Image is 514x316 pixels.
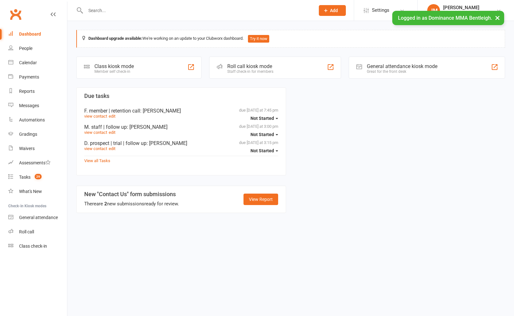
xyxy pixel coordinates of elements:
strong: 2 [104,201,107,207]
div: Gradings [19,132,37,137]
a: edit [109,114,115,119]
div: Messages [19,103,39,108]
button: Add [319,5,346,16]
a: Clubworx [8,6,24,22]
a: Assessments [8,156,67,170]
a: Tasks 29 [8,170,67,184]
button: × [492,11,503,24]
div: Class kiosk mode [94,63,134,69]
div: Automations [19,117,45,122]
button: Not Started [250,113,278,124]
div: Waivers [19,146,35,151]
div: Great for the front desk [367,69,437,74]
div: General attendance kiosk mode [367,63,437,69]
a: view contact [84,114,107,119]
a: Payments [8,70,67,84]
div: People [19,46,32,51]
a: Calendar [8,56,67,70]
div: Staff check-in for members [227,69,273,74]
span: : [PERSON_NAME] [147,140,187,146]
div: General attendance [19,215,58,220]
span: Not Started [250,148,274,153]
a: Gradings [8,127,67,141]
div: Class check-in [19,244,47,249]
div: There are new submissions ready for review. [84,200,179,208]
div: Dashboard [19,31,41,37]
a: View all Tasks [84,158,110,163]
a: General attendance kiosk mode [8,210,67,225]
a: Reports [8,84,67,99]
a: edit [109,130,115,135]
button: Try it now [248,35,269,43]
span: 29 [35,174,42,179]
strong: Dashboard upgrade available: [88,36,142,41]
div: We're working on an update to your Clubworx dashboard. [76,30,505,48]
span: Settings [372,3,389,17]
a: People [8,41,67,56]
a: Class kiosk mode [8,239,67,253]
div: JM [427,4,440,17]
a: View Report [243,194,278,205]
div: Calendar [19,60,37,65]
div: Roll call [19,229,34,234]
div: Roll call kiosk mode [227,63,273,69]
div: Assessments [19,160,51,165]
div: What's New [19,189,42,194]
span: Logged in as Dominance MMA Bentleigh. [398,15,492,21]
a: Messages [8,99,67,113]
div: [PERSON_NAME] [443,5,496,10]
div: Dominance MMA Bentleigh [443,10,496,16]
a: What's New [8,184,67,199]
a: edit [109,146,115,151]
a: view contact [84,130,107,135]
span: : [PERSON_NAME] [127,124,168,130]
span: Not Started [250,116,274,121]
h3: Due tasks [84,93,278,99]
span: : [PERSON_NAME] [140,108,181,114]
div: D. prospect | trial | follow up [84,140,278,146]
span: Add [330,8,338,13]
div: M. staff | follow up [84,124,278,130]
div: Member self check-in [94,69,134,74]
button: Not Started [250,145,278,156]
h3: New "Contact Us" form submissions [84,191,179,197]
a: Dashboard [8,27,67,41]
div: Payments [19,74,39,79]
input: Search... [84,6,311,15]
a: Waivers [8,141,67,156]
div: F. member | retention call [84,108,278,114]
a: view contact [84,146,107,151]
a: Roll call [8,225,67,239]
span: Not Started [250,132,274,137]
button: Not Started [250,129,278,140]
div: Reports [19,89,35,94]
a: Automations [8,113,67,127]
div: Tasks [19,175,31,180]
